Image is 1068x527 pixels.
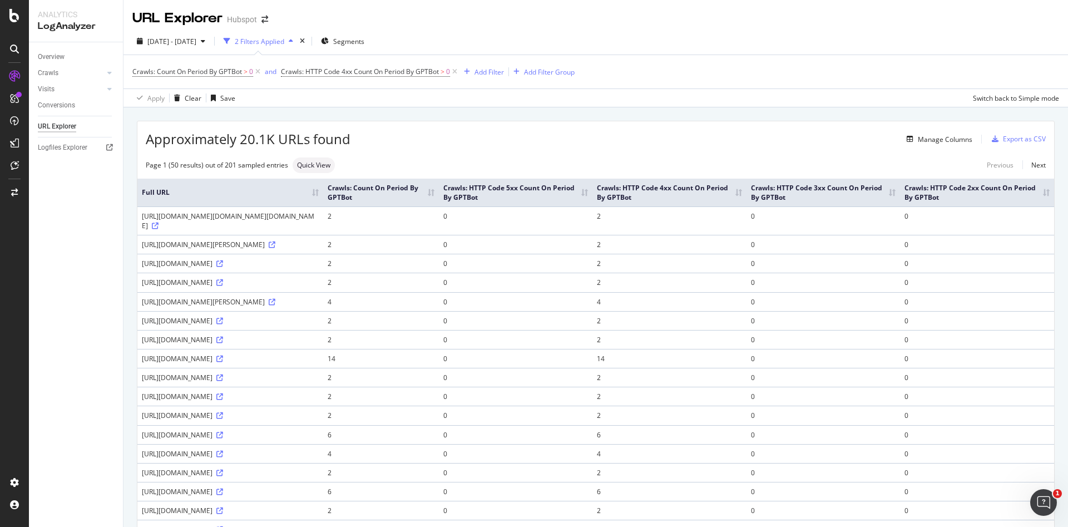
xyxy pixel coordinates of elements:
[206,89,235,107] button: Save
[323,206,439,235] td: 2
[474,67,504,77] div: Add Filter
[592,482,746,501] td: 6
[592,254,746,273] td: 2
[592,368,746,387] td: 2
[38,83,55,95] div: Visits
[249,64,253,80] span: 0
[592,330,746,349] td: 2
[323,406,439,425] td: 2
[592,501,746,520] td: 2
[439,444,593,463] td: 0
[38,83,104,95] a: Visits
[323,501,439,520] td: 2
[142,278,319,287] div: [URL][DOMAIN_NAME]
[1022,157,1046,173] a: Next
[142,392,319,401] div: [URL][DOMAIN_NAME]
[746,254,901,273] td: 0
[38,100,115,111] a: Conversions
[142,468,319,477] div: [URL][DOMAIN_NAME]
[900,444,1054,463] td: 0
[323,235,439,254] td: 2
[439,179,593,206] th: Crawls: HTTP Code 5xx Count On Period By GPTBot: activate to sort column ascending
[38,67,58,79] div: Crawls
[439,406,593,425] td: 0
[902,132,972,146] button: Manage Columns
[323,311,439,330] td: 2
[142,335,319,344] div: [URL][DOMAIN_NAME]
[1030,489,1057,516] iframe: Intercom live chat
[38,51,65,63] div: Overview
[592,349,746,368] td: 14
[900,501,1054,520] td: 0
[592,463,746,482] td: 2
[38,20,114,33] div: LogAnalyzer
[38,67,104,79] a: Crawls
[746,425,901,444] td: 0
[524,67,575,77] div: Add Filter Group
[137,179,323,206] th: Full URL: activate to sort column ascending
[323,463,439,482] td: 2
[142,354,319,363] div: [URL][DOMAIN_NAME]
[323,330,439,349] td: 2
[170,89,201,107] button: Clear
[323,482,439,501] td: 6
[219,32,298,50] button: 2 Filters Applied
[38,9,114,20] div: Analytics
[592,206,746,235] td: 2
[439,482,593,501] td: 0
[227,14,257,25] div: Hubspot
[265,66,276,77] button: and
[746,501,901,520] td: 0
[323,368,439,387] td: 2
[900,482,1054,501] td: 0
[439,387,593,406] td: 0
[746,273,901,292] td: 0
[439,463,593,482] td: 0
[323,349,439,368] td: 14
[147,37,196,46] span: [DATE] - [DATE]
[323,444,439,463] td: 4
[317,32,369,50] button: Segments
[746,368,901,387] td: 0
[592,235,746,254] td: 2
[293,157,335,173] div: neutral label
[900,292,1054,311] td: 0
[323,292,439,311] td: 4
[900,387,1054,406] td: 0
[968,89,1059,107] button: Switch back to Simple mode
[746,406,901,425] td: 0
[592,292,746,311] td: 4
[298,36,307,47] div: times
[900,254,1054,273] td: 0
[132,67,242,76] span: Crawls: Count On Period By GPTBot
[900,179,1054,206] th: Crawls: HTTP Code 2xx Count On Period By GPTBot: activate to sort column ascending
[746,235,901,254] td: 0
[900,463,1054,482] td: 0
[132,32,210,50] button: [DATE] - [DATE]
[142,240,319,249] div: [URL][DOMAIN_NAME][PERSON_NAME]
[746,387,901,406] td: 0
[446,64,450,80] span: 0
[592,311,746,330] td: 2
[987,130,1046,148] button: Export as CSV
[746,330,901,349] td: 0
[38,121,76,132] div: URL Explorer
[439,501,593,520] td: 0
[746,311,901,330] td: 0
[1003,134,1046,144] div: Export as CSV
[439,206,593,235] td: 0
[132,89,165,107] button: Apply
[900,235,1054,254] td: 0
[146,160,288,170] div: Page 1 (50 results) out of 201 sampled entries
[220,93,235,103] div: Save
[592,179,746,206] th: Crawls: HTTP Code 4xx Count On Period By GPTBot: activate to sort column ascending
[746,292,901,311] td: 0
[746,349,901,368] td: 0
[509,65,575,78] button: Add Filter Group
[297,162,330,169] span: Quick View
[900,330,1054,349] td: 0
[746,463,901,482] td: 0
[261,16,268,23] div: arrow-right-arrow-left
[323,179,439,206] th: Crawls: Count On Period By GPTBot: activate to sort column ascending
[323,273,439,292] td: 2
